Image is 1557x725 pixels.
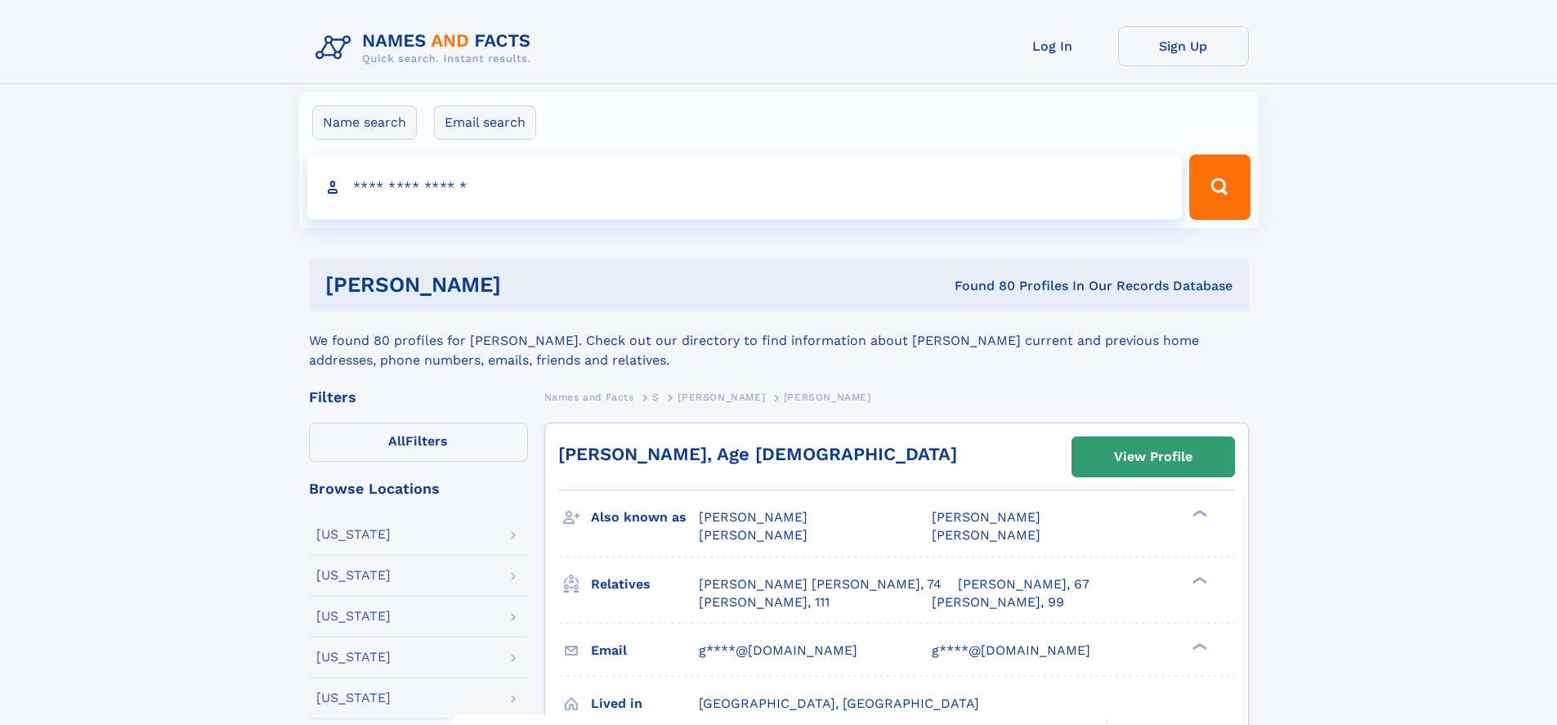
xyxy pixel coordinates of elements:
[987,26,1118,66] a: Log In
[316,651,391,664] div: [US_STATE]
[307,154,1183,220] input: search input
[309,26,544,70] img: Logo Names and Facts
[316,569,391,582] div: [US_STATE]
[312,105,417,140] label: Name search
[558,444,957,464] a: [PERSON_NAME], Age [DEMOGRAPHIC_DATA]
[699,509,808,525] span: [PERSON_NAME]
[1189,154,1250,220] button: Search Button
[1072,437,1234,477] a: View Profile
[652,392,660,403] span: S
[699,696,979,711] span: [GEOGRAPHIC_DATA], [GEOGRAPHIC_DATA]
[434,105,536,140] label: Email search
[727,277,1233,295] div: Found 80 Profiles In Our Records Database
[325,275,728,295] h1: [PERSON_NAME]
[544,387,634,407] a: Names and Facts
[1188,508,1208,519] div: ❯
[678,392,765,403] span: [PERSON_NAME]
[591,503,699,531] h3: Also known as
[388,433,405,449] span: All
[699,593,830,611] a: [PERSON_NAME], 111
[1118,26,1249,66] a: Sign Up
[932,509,1040,525] span: [PERSON_NAME]
[316,528,391,541] div: [US_STATE]
[309,481,528,496] div: Browse Locations
[652,387,660,407] a: S
[591,637,699,665] h3: Email
[316,691,391,705] div: [US_STATE]
[699,575,942,593] a: [PERSON_NAME] [PERSON_NAME], 74
[699,527,808,543] span: [PERSON_NAME]
[1114,438,1192,476] div: View Profile
[1188,575,1208,585] div: ❯
[958,575,1089,593] a: [PERSON_NAME], 67
[678,387,765,407] a: [PERSON_NAME]
[784,392,871,403] span: [PERSON_NAME]
[1188,641,1208,651] div: ❯
[591,690,699,718] h3: Lived in
[316,610,391,623] div: [US_STATE]
[309,423,528,462] label: Filters
[932,593,1064,611] a: [PERSON_NAME], 99
[309,311,1249,370] div: We found 80 profiles for [PERSON_NAME]. Check out our directory to find information about [PERSON...
[932,527,1040,543] span: [PERSON_NAME]
[309,390,528,405] div: Filters
[591,571,699,598] h3: Relatives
